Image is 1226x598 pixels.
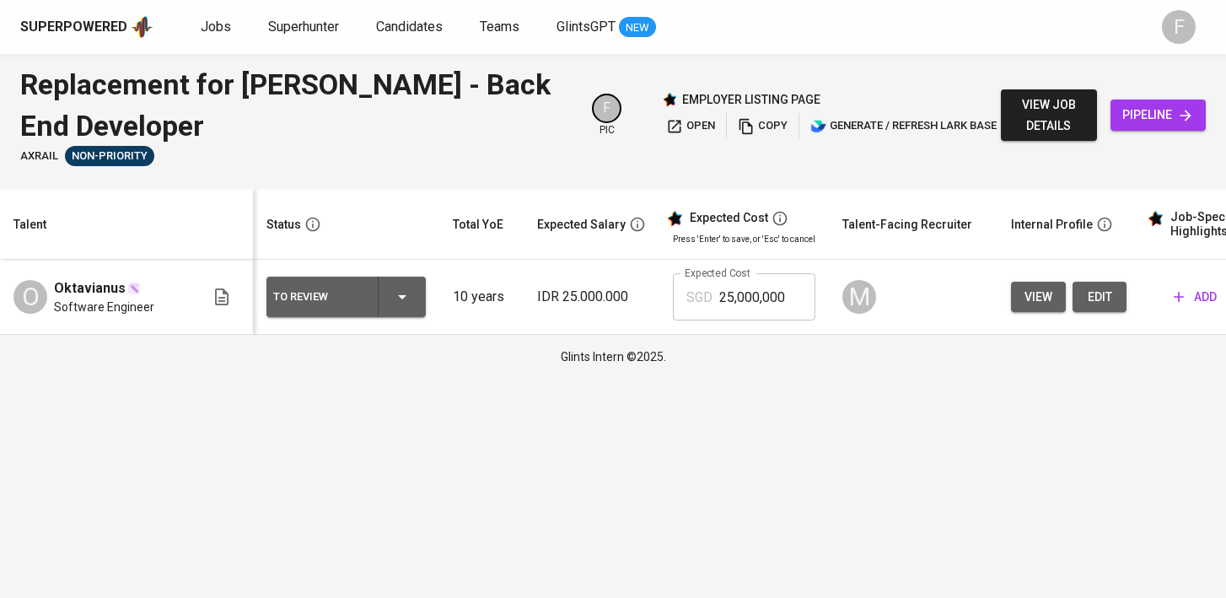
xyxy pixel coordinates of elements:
[842,280,876,314] div: M
[273,286,364,308] div: To Review
[592,94,621,137] div: pic
[201,17,234,38] a: Jobs
[810,116,997,136] span: generate / refresh lark base
[666,116,715,136] span: open
[20,64,572,146] div: Replacement for [PERSON_NAME] - Back End Developer
[20,14,153,40] a: Superpoweredapp logo
[453,214,503,235] div: Total YoE
[1147,210,1164,227] img: glints_star.svg
[734,113,792,139] button: copy
[1014,94,1084,136] span: view job details
[480,17,523,38] a: Teams
[682,91,820,108] p: employer listing page
[127,282,141,295] img: magic_wand.svg
[1011,214,1093,235] div: Internal Profile
[20,148,58,164] span: Axrail
[266,277,426,317] button: To Review
[13,214,46,235] div: Talent
[810,118,827,135] img: lark
[453,287,510,307] p: 10 years
[662,92,677,107] img: Glints Star
[480,19,519,35] span: Teams
[806,113,1001,139] button: lark generate / refresh lark base
[673,233,815,245] p: Press 'Enter' to save, or 'Esc' to cancel
[686,288,712,308] p: SGD
[662,113,719,139] button: open
[842,214,972,235] div: Talent-Facing Recruiter
[268,17,342,38] a: Superhunter
[1073,282,1127,313] button: edit
[1024,287,1052,308] span: view
[666,210,683,227] img: glints_star.svg
[537,287,646,307] p: IDR 25.000.000
[376,17,446,38] a: Candidates
[1162,10,1196,44] div: F
[131,14,153,40] img: app logo
[557,19,616,35] span: GlintsGPT
[619,19,656,36] span: NEW
[65,146,154,166] div: Sufficient Talents in Pipeline
[54,299,154,315] span: Software Engineer
[65,148,154,164] span: Non-Priority
[1086,287,1113,308] span: edit
[201,19,231,35] span: Jobs
[557,17,656,38] a: GlintsGPT NEW
[1174,287,1217,308] span: add
[1110,100,1207,131] a: pipeline
[376,19,443,35] span: Candidates
[1167,282,1223,313] button: add
[266,214,301,235] div: Status
[1001,89,1097,141] button: view job details
[1011,282,1066,313] button: view
[1124,105,1193,126] span: pipeline
[268,19,339,35] span: Superhunter
[54,278,126,299] span: Oktavianus
[690,211,768,226] div: Expected Cost
[738,116,788,136] span: copy
[592,94,621,123] div: F
[13,280,47,314] div: O
[20,18,127,37] div: Superpowered
[537,214,626,235] div: Expected Salary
